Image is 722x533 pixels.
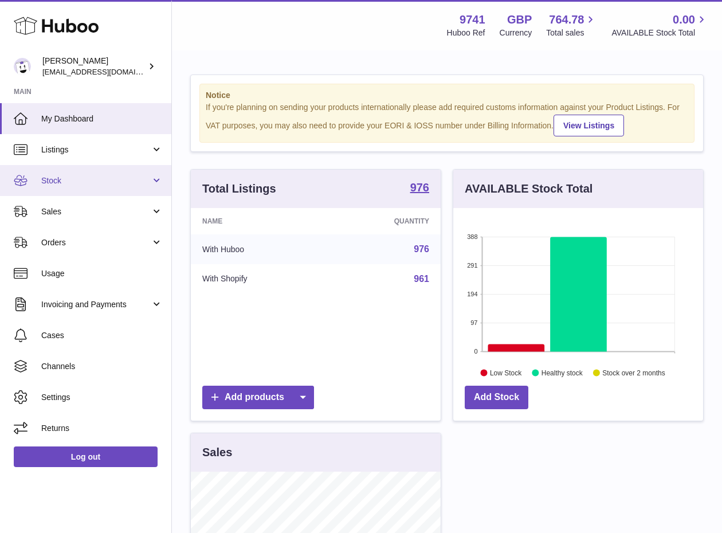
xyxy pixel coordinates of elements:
text: Healthy stock [541,369,583,377]
div: [PERSON_NAME] [42,56,146,77]
td: With Huboo [191,234,325,264]
span: Cases [41,330,163,341]
a: 961 [414,274,429,284]
text: 194 [467,291,477,297]
span: My Dashboard [41,113,163,124]
span: Settings [41,392,163,403]
text: 97 [470,319,477,326]
span: Listings [41,144,151,155]
th: Quantity [325,208,441,234]
h3: AVAILABLE Stock Total [465,181,592,197]
text: 291 [467,262,477,269]
a: 0.00 AVAILABLE Stock Total [611,12,708,38]
a: 976 [414,244,429,254]
span: Sales [41,206,151,217]
span: Invoicing and Payments [41,299,151,310]
span: Stock [41,175,151,186]
div: If you're planning on sending your products internationally please add required customs informati... [206,102,688,136]
span: Usage [41,268,163,279]
span: AVAILABLE Stock Total [611,28,708,38]
a: Add Stock [465,386,528,409]
text: Stock over 2 months [602,369,665,377]
div: Currency [500,28,532,38]
h3: Sales [202,445,232,460]
span: Channels [41,361,163,372]
th: Name [191,208,325,234]
text: Low Stock [490,369,522,377]
span: 764.78 [549,12,584,28]
span: Returns [41,423,163,434]
span: [EMAIL_ADDRESS][DOMAIN_NAME] [42,67,168,76]
strong: Notice [206,90,688,101]
strong: GBP [507,12,532,28]
text: 0 [474,348,477,355]
span: Total sales [546,28,597,38]
h3: Total Listings [202,181,276,197]
text: 388 [467,233,477,240]
a: 976 [410,182,429,195]
a: Log out [14,446,158,467]
a: Add products [202,386,314,409]
a: 764.78 Total sales [546,12,597,38]
td: With Shopify [191,264,325,294]
a: View Listings [554,115,624,136]
strong: 9741 [460,12,485,28]
span: Orders [41,237,151,248]
strong: 976 [410,182,429,193]
span: 0.00 [673,12,695,28]
div: Huboo Ref [447,28,485,38]
img: ajcmarketingltd@gmail.com [14,58,31,75]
